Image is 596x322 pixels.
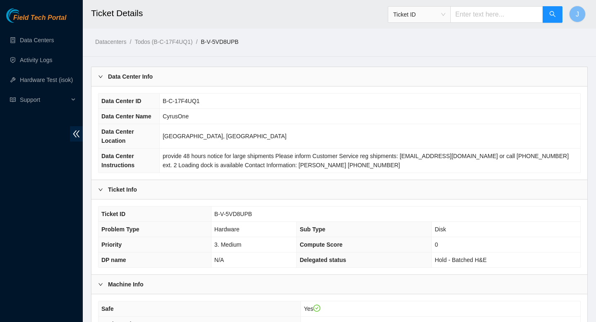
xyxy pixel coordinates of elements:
b: Ticket Info [108,185,137,194]
span: Field Tech Portal [13,14,66,22]
span: Yes [304,305,320,312]
span: Data Center Name [101,113,151,120]
span: Ticket ID [101,211,125,217]
span: Compute Score [300,241,342,248]
span: 3. Medium [214,241,241,248]
span: Problem Type [101,226,139,233]
div: Data Center Info [91,67,587,86]
span: right [98,187,103,192]
img: Akamai Technologies [6,8,42,23]
span: DP name [101,257,126,263]
span: Safe [101,305,114,312]
span: N/A [214,257,224,263]
span: search [549,11,556,19]
span: [GEOGRAPHIC_DATA], [GEOGRAPHIC_DATA] [163,133,286,139]
span: / [196,38,197,45]
span: read [10,97,16,103]
span: Delegated status [300,257,346,263]
span: Support [20,91,69,108]
b: Machine Info [108,280,144,289]
span: Data Center Location [101,128,134,144]
span: Hold - Batched H&E [435,257,486,263]
span: Disk [435,226,446,233]
span: Data Center ID [101,98,141,104]
span: provide 48 hours notice for large shipments Please inform Customer Service reg shipments: [EMAIL_... [163,153,569,168]
span: Hardware [214,226,240,233]
span: J [576,9,579,19]
span: Priority [101,241,122,248]
span: double-left [70,126,83,142]
button: search [543,6,562,23]
button: J [569,6,586,22]
span: check-circle [313,305,321,312]
a: Data Centers [20,37,54,43]
div: Ticket Info [91,180,587,199]
span: / [130,38,131,45]
span: CyrusOne [163,113,189,120]
a: B-V-5VD8UPB [201,38,238,45]
span: B-V-5VD8UPB [214,211,252,217]
div: Machine Info [91,275,587,294]
span: right [98,282,103,287]
span: B-C-17F4UQ1 [163,98,199,104]
a: Todos (B-C-17F4UQ1) [135,38,192,45]
a: Hardware Test (isok) [20,77,73,83]
span: right [98,74,103,79]
a: Akamai TechnologiesField Tech Portal [6,15,66,26]
span: Ticket ID [393,8,445,21]
span: Data Center Instructions [101,153,135,168]
input: Enter text here... [450,6,543,23]
span: Sub Type [300,226,325,233]
a: Activity Logs [20,57,53,63]
a: Datacenters [95,38,126,45]
span: 0 [435,241,438,248]
b: Data Center Info [108,72,153,81]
